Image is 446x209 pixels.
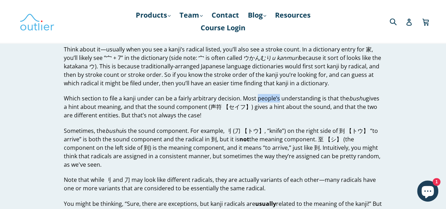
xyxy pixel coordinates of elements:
[415,180,440,203] inbox-online-store-chat: Shopify online store chat
[255,200,276,208] strong: usually
[197,21,249,34] a: Course Login
[64,94,382,119] p: Which section to file a kanji under can be a fairly arbitrary decision. Most people’s understandi...
[132,9,174,21] a: Products
[176,9,206,21] a: Team
[349,94,366,102] em: bushu
[64,176,382,192] p: Note that while 刂 and 刀 may look like different radicals, they are actually variants of each othe...
[271,9,314,21] a: Resources
[64,45,382,87] p: Think about it—usually when you see a kanji’s radical listed, you’ll also see a stroke count. In ...
[272,54,299,62] em: u kanmuri
[388,14,407,29] input: Search
[208,9,243,21] a: Contact
[105,127,122,135] em: bushu
[244,9,270,21] a: Blog
[239,135,249,143] strong: not
[19,11,55,32] img: Outlier Linguistics
[64,127,382,169] p: Sometimes, the is the sound component. For example, 刂 (刀 【トウ】, “knife”) on the right side of 到 【ト...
